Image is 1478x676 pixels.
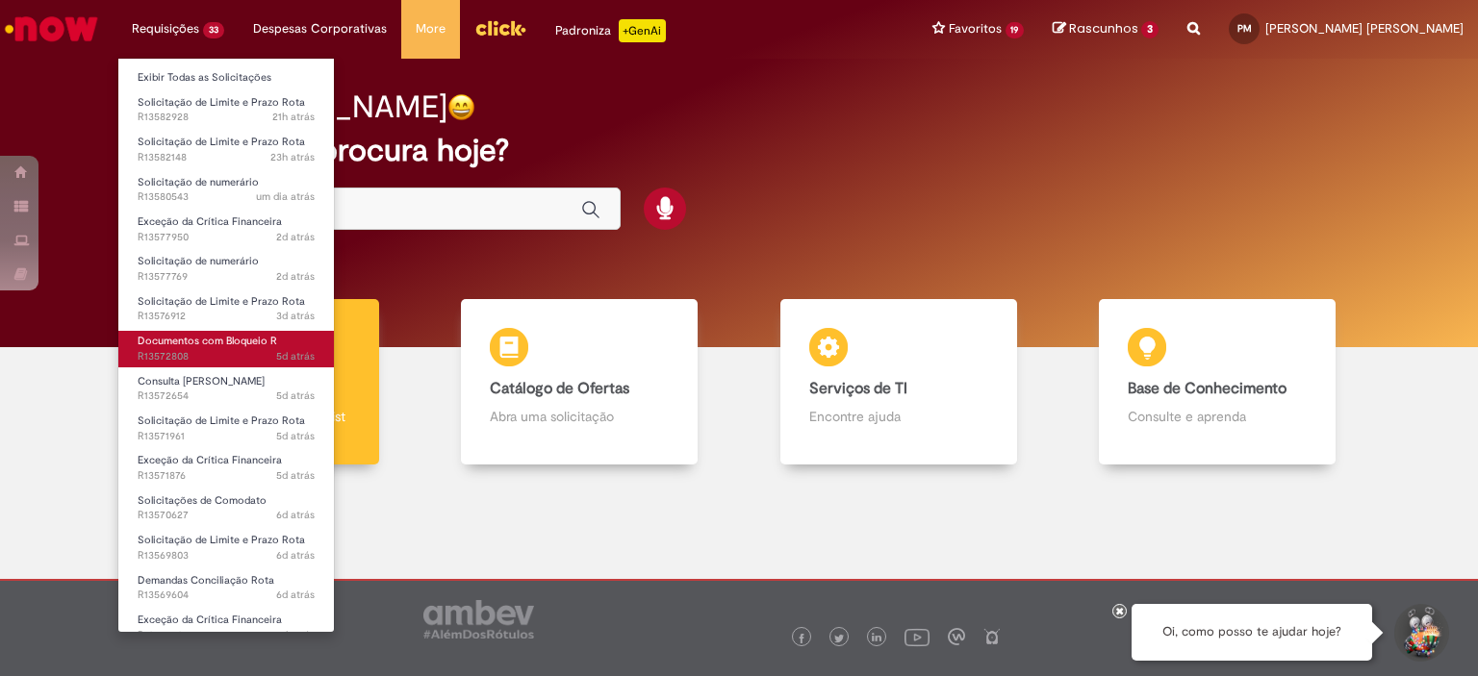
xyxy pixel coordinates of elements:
[138,413,305,428] span: Solicitação de Limite e Prazo Rota
[138,214,282,229] span: Exceção da Crítica Financeira
[276,230,315,244] time: 29/09/2025 15:55:03
[138,468,315,484] span: R13571876
[138,349,315,364] span: R13572808
[118,490,334,526] a: Aberto R13570627 : Solicitações de Comodato
[1053,20,1159,38] a: Rascunhos
[118,530,334,565] a: Aberto R13569803 : Solicitação de Limite e Prazo Rota
[117,58,335,633] ul: Requisições
[276,429,315,443] time: 26/09/2025 17:14:07
[1391,604,1449,662] button: Iniciar Conversa de Suporte
[138,573,274,588] span: Demandas Conciliação Rota
[118,291,334,327] a: Aberto R13576912 : Solicitação de Limite e Prazo Rota
[138,230,315,245] span: R13577950
[138,95,305,110] span: Solicitação de Limite e Prazo Rota
[276,269,315,284] span: 2d atrás
[276,269,315,284] time: 29/09/2025 15:32:19
[276,388,315,403] time: 27/09/2025 08:39:56
[983,628,1001,645] img: logo_footer_naosei.png
[447,93,475,121] img: happy-face.png
[276,628,315,642] time: 26/09/2025 10:05:03
[138,309,315,324] span: R13576912
[490,379,629,398] b: Catálogo de Ofertas
[276,468,315,483] span: 5d atrás
[138,135,305,149] span: Solicitação de Limite e Prazo Rota
[490,407,669,426] p: Abra uma solicitação
[146,134,1333,167] h2: O que você procura hoje?
[138,254,259,268] span: Solicitação de numerário
[276,230,315,244] span: 2d atrás
[138,150,315,165] span: R13582148
[739,299,1058,465] a: Serviços de TI Encontre ajuda
[905,624,930,649] img: logo_footer_youtube.png
[276,548,315,563] time: 26/09/2025 10:33:33
[1141,21,1159,38] span: 3
[276,468,315,483] time: 26/09/2025 17:00:38
[118,212,334,247] a: Aberto R13577950 : Exceção da Crítica Financeira
[276,508,315,522] time: 26/09/2025 13:37:32
[420,299,740,465] a: Catálogo de Ofertas Abra uma solicitação
[1132,604,1372,661] div: Oi, como posso te ajudar hoje?
[797,634,806,643] img: logo_footer_facebook.png
[276,588,315,602] time: 26/09/2025 10:08:02
[118,251,334,287] a: Aberto R13577769 : Solicitação de numerário
[1265,20,1464,37] span: [PERSON_NAME] [PERSON_NAME]
[276,429,315,443] span: 5d atrás
[948,628,965,645] img: logo_footer_workplace.png
[276,309,315,323] span: 3d atrás
[872,633,881,644] img: logo_footer_linkedin.png
[2,10,101,48] img: ServiceNow
[138,388,315,404] span: R13572654
[138,429,315,444] span: R13571961
[256,189,315,204] span: um dia atrás
[118,450,334,486] a: Aberto R13571876 : Exceção da Crítica Financeira
[256,189,315,204] time: 30/09/2025 10:38:45
[138,453,282,467] span: Exceção da Crítica Financeira
[276,628,315,642] span: 6d atrás
[132,19,199,38] span: Requisições
[276,388,315,403] span: 5d atrás
[276,548,315,563] span: 6d atrás
[138,294,305,309] span: Solicitação de Limite e Prazo Rota
[555,19,666,42] div: Padroniza
[118,570,334,606] a: Aberto R13569604 : Demandas Conciliação Rota
[272,110,315,124] time: 30/09/2025 16:41:42
[138,493,267,508] span: Solicitações de Comodato
[118,67,334,88] a: Exibir Todas as Solicitações
[118,371,334,407] a: Aberto R13572654 : Consulta Serasa
[138,175,259,189] span: Solicitação de numerário
[276,508,315,522] span: 6d atrás
[138,508,315,523] span: R13570627
[118,132,334,167] a: Aberto R13582148 : Solicitação de Limite e Prazo Rota
[276,309,315,323] time: 29/09/2025 13:38:54
[138,374,265,388] span: Consulta [PERSON_NAME]
[118,331,334,366] a: Aberto R13572808 : Documentos com Bloqueio R
[809,407,988,426] p: Encontre ajuda
[118,610,334,645] a: Aberto R13569587 : Exceção da Crítica Financeira
[138,334,277,348] span: Documentos com Bloqueio R
[138,588,315,603] span: R13569604
[416,19,446,38] span: More
[1058,299,1378,465] a: Base de Conhecimento Consulte e aprenda
[270,150,315,164] span: 23h atrás
[276,588,315,602] span: 6d atrás
[809,379,907,398] b: Serviços de TI
[949,19,1002,38] span: Favoritos
[138,628,315,643] span: R13569587
[138,189,315,205] span: R13580543
[203,22,224,38] span: 33
[474,13,526,42] img: click_logo_yellow_360x200.png
[1006,22,1025,38] span: 19
[423,600,534,638] img: logo_footer_ambev_rotulo_gray.png
[1237,22,1252,35] span: PM
[118,411,334,446] a: Aberto R13571961 : Solicitação de Limite e Prazo Rota
[101,299,420,465] a: Tirar dúvidas Tirar dúvidas com Lupi Assist e Gen Ai
[619,19,666,42] p: +GenAi
[138,613,282,627] span: Exceção da Crítica Financeira
[138,110,315,125] span: R13582928
[138,269,315,285] span: R13577769
[118,172,334,208] a: Aberto R13580543 : Solicitação de numerário
[253,19,387,38] span: Despesas Corporativas
[276,349,315,363] time: 27/09/2025 10:35:39
[1069,19,1138,38] span: Rascunhos
[118,92,334,128] a: Aberto R13582928 : Solicitação de Limite e Prazo Rota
